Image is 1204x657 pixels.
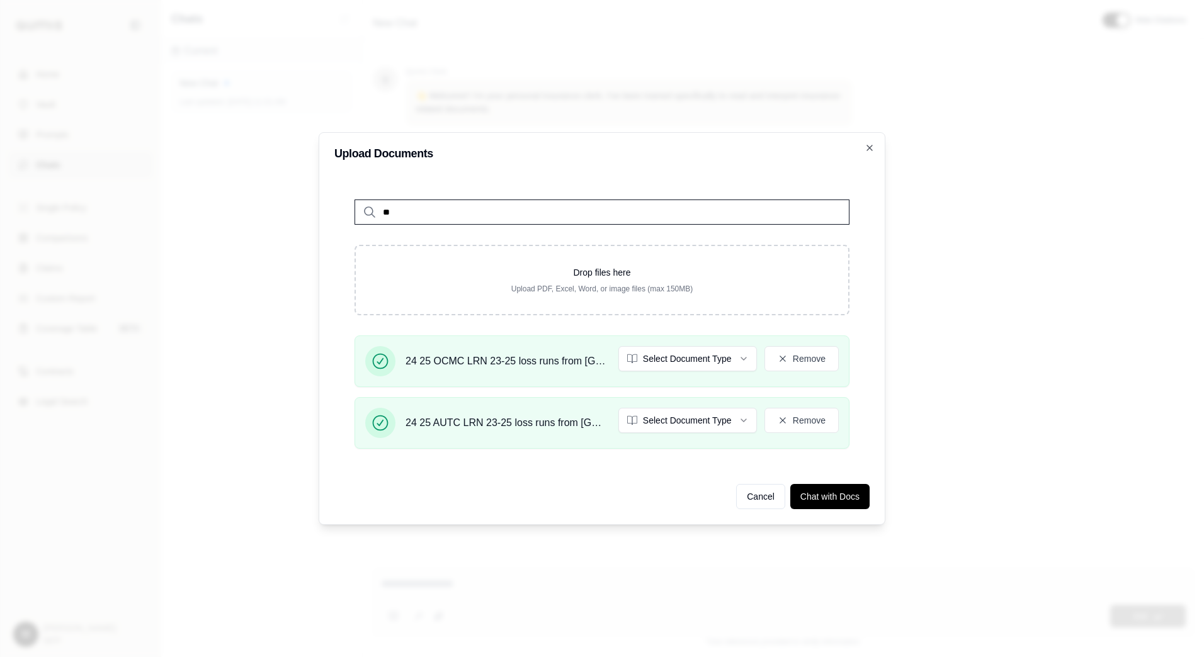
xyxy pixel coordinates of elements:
[736,484,785,509] button: Cancel
[376,284,828,294] p: Upload PDF, Excel, Word, or image files (max 150MB)
[790,484,870,509] button: Chat with Docs
[376,266,828,279] p: Drop files here
[406,354,608,369] span: 24 25 OCMC LRN 23-25 loss runs from [GEOGRAPHIC_DATA] as of 091725 Pol # NY24CARZ0FNWH01.pdf
[406,415,608,430] span: 24 25 AUTC LRN 23-25 loss runs from [GEOGRAPHIC_DATA] as of 091625 Pol # 12UENBA9Z9A.pdf
[764,408,839,433] button: Remove
[334,148,870,159] h2: Upload Documents
[764,346,839,371] button: Remove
